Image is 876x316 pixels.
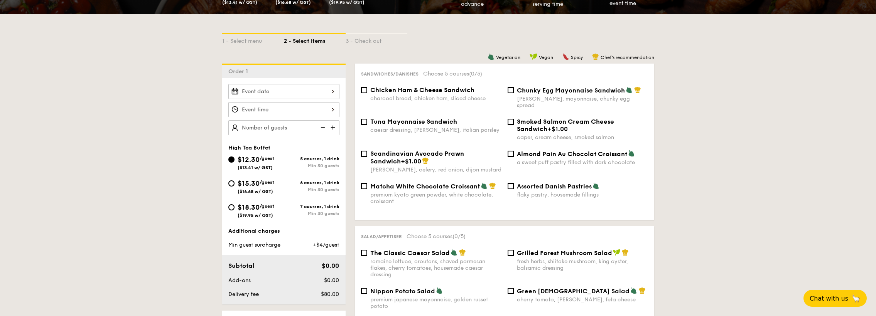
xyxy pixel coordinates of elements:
[401,158,421,165] span: +$1.00
[361,87,367,93] input: Chicken Ham & Cheese Sandwichcharcoal bread, chicken ham, sliced cheese
[284,163,339,168] div: Min 30 guests
[592,182,599,189] img: icon-vegetarian.fe4039eb.svg
[517,87,625,94] span: Chunky Egg Mayonnaise Sandwich
[228,145,270,151] span: High Tea Buffet
[260,203,274,209] span: /guest
[517,296,648,303] div: cherry tomato, [PERSON_NAME], feta cheese
[370,296,501,309] div: premium japanese mayonnaise, golden russet potato
[407,233,466,240] span: Choose 5 courses
[228,120,339,135] input: Number of guests
[228,291,259,298] span: Delivery fee
[517,150,627,158] span: Almond Pain Au Chocolat Croissant
[370,258,501,278] div: romaine lettuce, croutons, shaved parmesan flakes, cherry tomatoes, housemade caesar dressing
[571,55,583,60] span: Spicy
[601,55,654,60] span: Chef's recommendation
[517,96,648,109] div: [PERSON_NAME], mayonnaise, chunky egg spread
[316,120,328,135] img: icon-reduce.1d2dbef1.svg
[370,166,501,173] div: [PERSON_NAME], celery, red onion, dijon mustard
[370,150,464,165] span: Scandinavian Avocado Prawn Sandwich
[284,204,339,209] div: 7 courses, 1 drink
[321,291,339,298] span: $80.00
[539,55,553,60] span: Vegan
[328,120,339,135] img: icon-add.58712e84.svg
[634,86,641,93] img: icon-chef-hat.a58ddaea.svg
[517,249,612,257] span: Grilled Forest Mushroom Salad
[810,295,848,302] span: Chat with us
[639,287,646,294] img: icon-chef-hat.a58ddaea.svg
[508,151,514,157] input: Almond Pain Au Chocolat Croissanta sweet puff pastry filled with dark chocolate
[508,183,514,189] input: Assorted Danish Pastriesflaky pastry, housemade fillings
[370,95,501,102] div: charcoal bread, chicken ham, sliced cheese
[361,71,419,77] span: Sandwiches/Danishes
[508,87,514,93] input: Chunky Egg Mayonnaise Sandwich[PERSON_NAME], mayonnaise, chunky egg spread
[228,242,280,248] span: Min guest surcharge
[361,119,367,125] input: Tuna Mayonnaise Sandwichcaesar dressing, [PERSON_NAME], italian parsley
[451,249,457,256] img: icon-vegetarian.fe4039eb.svg
[312,242,339,248] span: +$4/guest
[260,156,274,161] span: /guest
[228,227,339,235] div: Additional charges
[622,249,629,256] img: icon-chef-hat.a58ddaea.svg
[284,34,346,45] div: 2 - Select items
[370,118,457,125] span: Tuna Mayonnaise Sandwich
[496,55,520,60] span: Vegetarian
[228,262,255,269] span: Subtotal
[238,189,273,194] span: ($16.68 w/ GST)
[562,53,569,60] img: icon-spicy.37a8142b.svg
[346,34,407,45] div: 3 - Check out
[222,34,284,45] div: 1 - Select menu
[228,180,235,187] input: $15.30/guest($16.68 w/ GST)6 courses, 1 drinkMin 30 guests
[238,213,273,218] span: ($19.95 w/ GST)
[851,294,861,303] span: 🦙
[423,71,482,77] span: Choose 5 courses
[530,53,537,60] img: icon-vegan.f8ff3823.svg
[517,118,614,133] span: Smoked Salmon Cream Cheese Sandwich
[517,258,648,271] div: fresh herbs, shiitake mushroom, king oyster, balsamic dressing
[517,159,648,166] div: a sweet puff pastry filled with dark chocolate
[613,249,621,256] img: icon-vegan.f8ff3823.svg
[481,182,488,189] img: icon-vegetarian.fe4039eb.svg
[592,53,599,60] img: icon-chef-hat.a58ddaea.svg
[228,102,339,117] input: Event time
[459,249,466,256] img: icon-chef-hat.a58ddaea.svg
[508,250,514,256] input: Grilled Forest Mushroom Saladfresh herbs, shiitake mushroom, king oyster, balsamic dressing
[238,155,260,164] span: $12.30
[284,156,339,161] div: 5 courses, 1 drink
[260,180,274,185] span: /guest
[508,288,514,294] input: Green [DEMOGRAPHIC_DATA] Saladcherry tomato, [PERSON_NAME], feta cheese
[284,187,339,192] div: Min 30 guests
[452,233,466,240] span: (0/5)
[238,179,260,188] span: $15.30
[228,84,339,99] input: Event date
[517,183,592,190] span: Assorted Danish Pastries
[370,287,435,295] span: Nippon Potato Salad
[228,204,235,210] input: $18.30/guest($19.95 w/ GST)7 courses, 1 drinkMin 30 guests
[324,277,339,284] span: $0.00
[469,71,482,77] span: (0/5)
[628,150,635,157] img: icon-vegetarian.fe4039eb.svg
[370,192,501,205] div: premium kyoto green powder, white chocolate, croissant
[228,156,235,163] input: $12.30/guest($13.41 w/ GST)5 courses, 1 drinkMin 30 guests
[228,68,251,75] span: Order 1
[626,86,633,93] img: icon-vegetarian.fe4039eb.svg
[488,53,495,60] img: icon-vegetarian.fe4039eb.svg
[322,262,339,269] span: $0.00
[361,151,367,157] input: Scandinavian Avocado Prawn Sandwich+$1.00[PERSON_NAME], celery, red onion, dijon mustard
[370,86,474,94] span: Chicken Ham & Cheese Sandwich
[238,165,273,170] span: ($13.41 w/ GST)
[284,180,339,185] div: 6 courses, 1 drink
[361,183,367,189] input: Matcha White Chocolate Croissantpremium kyoto green powder, white chocolate, croissant
[361,234,402,239] span: Salad/Appetiser
[517,287,630,295] span: Green [DEMOGRAPHIC_DATA] Salad
[630,287,637,294] img: icon-vegetarian.fe4039eb.svg
[489,182,496,189] img: icon-chef-hat.a58ddaea.svg
[517,134,648,141] div: caper, cream cheese, smoked salmon
[238,203,260,212] span: $18.30
[547,125,568,133] span: +$1.00
[361,288,367,294] input: Nippon Potato Saladpremium japanese mayonnaise, golden russet potato
[370,183,480,190] span: Matcha White Chocolate Croissant
[361,250,367,256] input: The Classic Caesar Saladromaine lettuce, croutons, shaved parmesan flakes, cherry tomatoes, house...
[370,127,501,133] div: caesar dressing, [PERSON_NAME], italian parsley
[508,119,514,125] input: Smoked Salmon Cream Cheese Sandwich+$1.00caper, cream cheese, smoked salmon
[228,277,251,284] span: Add-ons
